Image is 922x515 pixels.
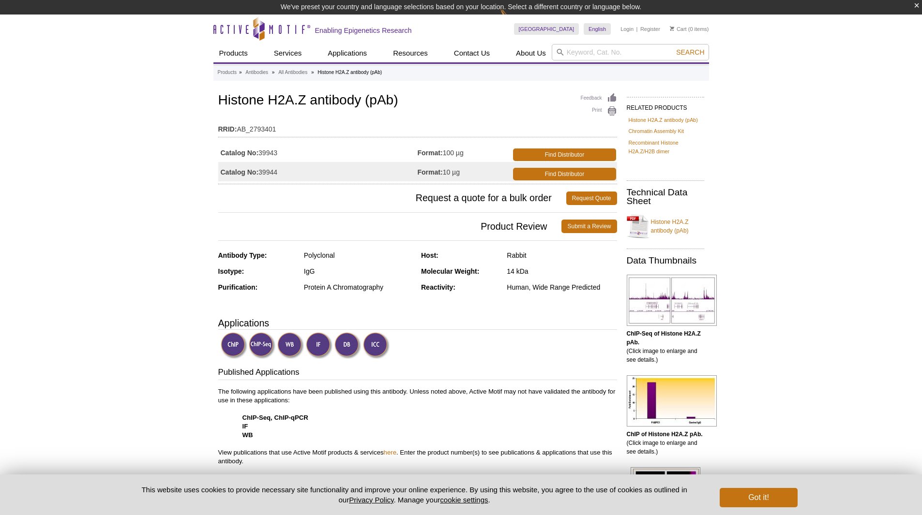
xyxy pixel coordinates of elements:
b: ChIP of Histone H2A.Z pAb. [627,431,703,438]
div: Rabbit [507,251,617,260]
a: Login [620,26,634,32]
a: English [584,23,611,35]
a: Request Quote [566,191,617,205]
a: Resources [387,44,434,62]
div: 14 kDa [507,267,617,276]
a: Register [640,26,660,32]
p: The following applications have been published using this antibody. Unless noted above, Active Mo... [218,387,617,466]
strong: Molecular Weight: [421,267,479,275]
img: Immunofluorescence Validated [306,332,333,359]
img: Dot Blot Validated [334,332,361,359]
td: AB_2793401 [218,119,617,134]
a: Privacy Policy [349,496,393,504]
a: Products [213,44,254,62]
img: ChIP Validated [221,332,247,359]
img: Change Here [500,7,526,30]
a: Feedback [581,93,617,103]
strong: WB [242,431,253,439]
a: Antibodies [245,68,268,77]
a: Recombinant Histone H2A.Z/H2B dimer [629,138,702,156]
div: Polyclonal [304,251,414,260]
td: 10 µg [418,162,512,181]
strong: RRID: [218,125,237,133]
a: Applications [322,44,373,62]
h1: Histone H2A.Z antibody (pAb) [218,93,617,109]
img: Histone H2A.Z antibody (pAb) tested by ChIP. [627,375,717,427]
div: Protein A Chromatography [304,283,414,292]
strong: Catalog No: [221,168,259,177]
td: 39944 [218,162,418,181]
a: Print [581,106,617,117]
strong: Catalog No: [221,148,259,157]
span: Search [676,48,704,56]
a: [GEOGRAPHIC_DATA] [514,23,579,35]
div: Human, Wide Range Predicted [507,283,617,292]
h2: RELATED PRODUCTS [627,97,704,114]
a: Contact Us [448,44,496,62]
h3: Published Applications [218,367,617,380]
b: ChIP-Seq of Histone H2A.Z pAb. [627,330,701,346]
a: Products [218,68,237,77]
h2: Enabling Epigenetics Research [315,26,412,35]
h2: Data Thumbnails [627,256,704,265]
td: 39943 [218,143,418,162]
img: Your Cart [670,26,674,31]
div: IgG [304,267,414,276]
input: Keyword, Cat. No. [552,44,709,60]
a: Cart [670,26,687,32]
h2: Technical Data Sheet [627,188,704,206]
a: All Antibodies [278,68,307,77]
p: This website uses cookies to provide necessary site functionality and improve your online experie... [125,485,704,505]
button: Search [673,48,707,57]
li: Histone H2A.Z antibody (pAb) [317,70,382,75]
strong: Host: [421,251,438,259]
img: ChIP-Seq Validated [249,332,275,359]
a: Histone H2A.Z antibody (pAb) [627,212,704,241]
span: Request a quote for a bulk order [218,191,566,205]
a: Submit a Review [561,220,617,233]
strong: Purification: [218,283,258,291]
a: Services [268,44,308,62]
strong: Antibody Type: [218,251,267,259]
span: Product Review [218,220,562,233]
strong: Isotype: [218,267,244,275]
strong: IF [242,423,248,430]
a: Histone H2A.Z antibody (pAb) [629,116,698,124]
strong: ChIP-Seq, ChIP-qPCR [242,414,308,421]
li: | [636,23,638,35]
a: Find Distributor [513,168,616,180]
strong: Format: [418,148,443,157]
img: Histone H2A.Z antibody (pAb) tested by ChIP-Seq. [627,275,717,326]
a: here [384,449,396,456]
a: About Us [510,44,552,62]
li: » [272,70,275,75]
td: 100 µg [418,143,512,162]
strong: Format: [418,168,443,177]
button: Got it! [720,488,797,507]
li: » [239,70,242,75]
p: (Click image to enlarge and see details.) [627,329,704,364]
button: cookie settings [440,496,488,504]
img: Immunocytochemistry Validated [363,332,390,359]
img: Western Blot Validated [277,332,304,359]
a: Chromatin Assembly Kit [629,127,684,135]
strong: Reactivity: [421,283,455,291]
li: (0 items) [670,23,709,35]
p: (Click image to enlarge and see details.) [627,430,704,456]
h3: Applications [218,316,617,330]
li: » [311,70,314,75]
a: Find Distributor [513,148,616,161]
